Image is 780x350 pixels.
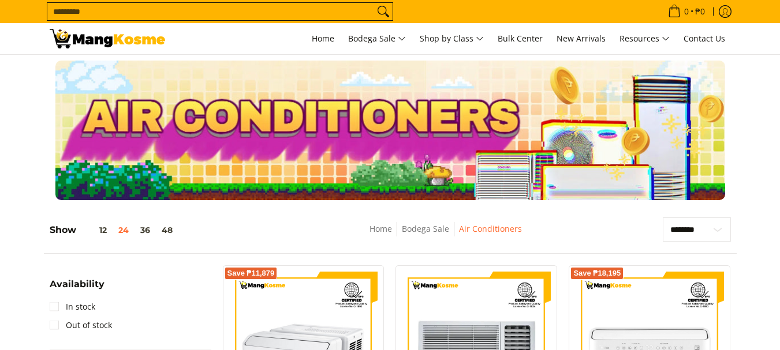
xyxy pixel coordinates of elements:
[614,23,675,54] a: Resources
[342,23,412,54] a: Bodega Sale
[374,3,393,20] button: Search
[306,23,340,54] a: Home
[492,23,548,54] a: Bulk Center
[665,5,708,18] span: •
[135,225,156,235] button: 36
[227,270,275,277] span: Save ₱11,879
[50,316,112,334] a: Out of stock
[551,23,611,54] a: New Arrivals
[312,33,334,44] span: Home
[420,32,484,46] span: Shop by Class
[557,33,606,44] span: New Arrivals
[50,280,105,298] summary: Open
[498,33,543,44] span: Bulk Center
[402,223,449,234] a: Bodega Sale
[50,298,95,316] a: In stock
[693,7,707,16] span: ₱0
[684,33,725,44] span: Contact Us
[573,270,621,277] span: Save ₱18,195
[682,7,691,16] span: 0
[678,23,731,54] a: Contact Us
[619,32,670,46] span: Resources
[348,32,406,46] span: Bodega Sale
[414,23,490,54] a: Shop by Class
[113,225,135,235] button: 24
[370,223,392,234] a: Home
[50,224,178,236] h5: Show
[285,222,606,248] nav: Breadcrumbs
[76,225,113,235] button: 12
[50,280,105,289] span: Availability
[50,29,165,48] img: Bodega Sale Aircon l Mang Kosme: Home Appliances Warehouse Sale | Page 5
[459,223,522,234] a: Air Conditioners
[156,225,178,235] button: 48
[177,23,731,54] nav: Main Menu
